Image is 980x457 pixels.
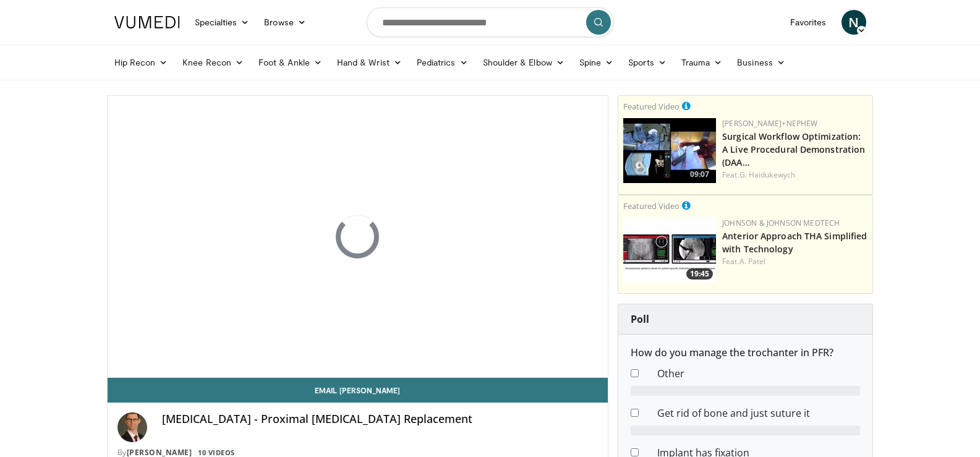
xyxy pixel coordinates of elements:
a: Trauma [674,50,730,75]
img: 06bb1c17-1231-4454-8f12-6191b0b3b81a.150x105_q85_crop-smart_upscale.jpg [623,218,716,283]
a: Email [PERSON_NAME] [108,378,608,403]
a: Sports [621,50,674,75]
img: Avatar [117,412,147,442]
span: 09:07 [686,169,713,180]
a: N [842,10,866,35]
dd: Get rid of bone and just suture it [648,406,869,421]
a: Surgical Workflow Optimization: A Live Procedural Demonstration (DAA… [722,130,865,168]
a: Browse [257,10,313,35]
a: Johnson & Johnson MedTech [722,218,840,228]
dd: Other [648,366,869,381]
video-js: Video Player [108,96,608,378]
small: Featured Video [623,200,680,211]
a: Spine [572,50,621,75]
img: VuMedi Logo [114,16,180,28]
img: bcfc90b5-8c69-4b20-afee-af4c0acaf118.150x105_q85_crop-smart_upscale.jpg [623,118,716,183]
a: Anterior Approach THA Simplified with Technology [722,230,867,255]
div: Feat. [722,256,867,267]
a: 19:45 [623,218,716,283]
strong: Poll [631,312,649,326]
a: A. Patel [739,256,766,267]
a: [PERSON_NAME]+Nephew [722,118,817,129]
a: Knee Recon [175,50,251,75]
a: Hip Recon [107,50,176,75]
a: Foot & Ankle [251,50,330,75]
a: 09:07 [623,118,716,183]
h6: How do you manage the trochanter in PFR? [631,347,860,359]
input: Search topics, interventions [367,7,614,37]
div: Feat. [722,169,867,181]
a: Shoulder & Elbow [475,50,572,75]
a: Favorites [783,10,834,35]
a: Specialties [187,10,257,35]
h4: [MEDICAL_DATA] - Proximal [MEDICAL_DATA] Replacement [162,412,599,426]
a: Business [730,50,793,75]
a: Hand & Wrist [330,50,409,75]
small: Featured Video [623,101,680,112]
a: G. Haidukewych [739,169,795,180]
span: 19:45 [686,268,713,280]
a: Pediatrics [409,50,475,75]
